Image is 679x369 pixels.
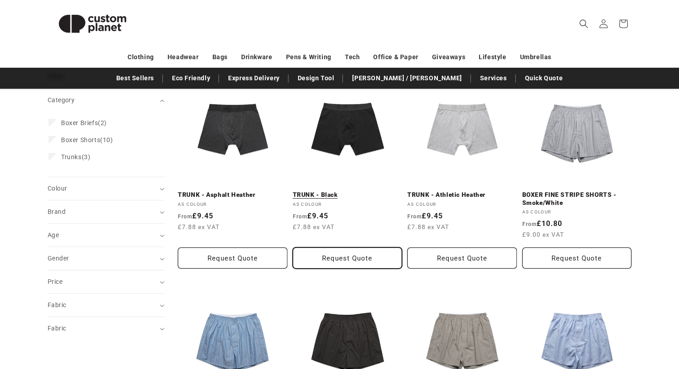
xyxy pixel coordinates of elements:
a: BOXER FINE STRIPE SHORTS - Smoke/White [522,191,632,207]
a: Office & Paper [373,49,418,65]
summary: Age (0 selected) [48,224,164,247]
summary: Colour (0 selected) [48,177,164,200]
img: Custom Planet [48,4,137,44]
a: Lifestyle [479,49,506,65]
summary: Fabric (0 selected) [48,317,164,340]
summary: Gender (0 selected) [48,247,164,270]
span: Colour [48,185,67,192]
a: Clothing [128,49,154,65]
a: [PERSON_NAME] / [PERSON_NAME] [348,70,466,86]
a: Tech [345,49,360,65]
iframe: Chat Widget [525,272,679,369]
a: Quick Quote [520,70,568,86]
button: Request Quote [178,247,287,269]
summary: Search [574,14,594,34]
a: Services [476,70,511,86]
span: (10) [61,136,113,144]
span: Category [48,96,75,104]
span: Age [48,231,59,239]
a: TRUNK - Asphalt Heather [178,191,287,199]
span: Gender [48,255,69,262]
a: Headwear [168,49,199,65]
a: Express Delivery [224,70,284,86]
span: Boxer Shorts [61,136,100,143]
span: Trunks [61,153,82,161]
span: Boxer Briefs [61,119,98,126]
span: Fabric [48,325,66,332]
a: Bags [212,49,228,65]
a: Best Sellers [112,70,159,86]
summary: Fabric (0 selected) [48,294,164,317]
a: Giveaways [432,49,465,65]
span: Brand [48,208,66,215]
span: Fabric [48,301,66,308]
a: Drinkware [241,49,272,65]
span: Price [48,278,62,285]
span: (2) [61,119,107,127]
summary: Price [48,270,164,293]
a: TRUNK - Black [293,191,402,199]
button: Request Quote [522,247,632,269]
summary: Category (0 selected) [48,89,164,112]
a: Umbrellas [520,49,551,65]
a: Pens & Writing [286,49,331,65]
button: Request Quote [293,247,402,269]
span: (3) [61,153,90,161]
a: Eco Friendly [168,70,215,86]
a: Design Tool [293,70,339,86]
a: TRUNK - Athletic Heather [407,191,517,199]
button: Request Quote [407,247,517,269]
summary: Brand (0 selected) [48,200,164,223]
